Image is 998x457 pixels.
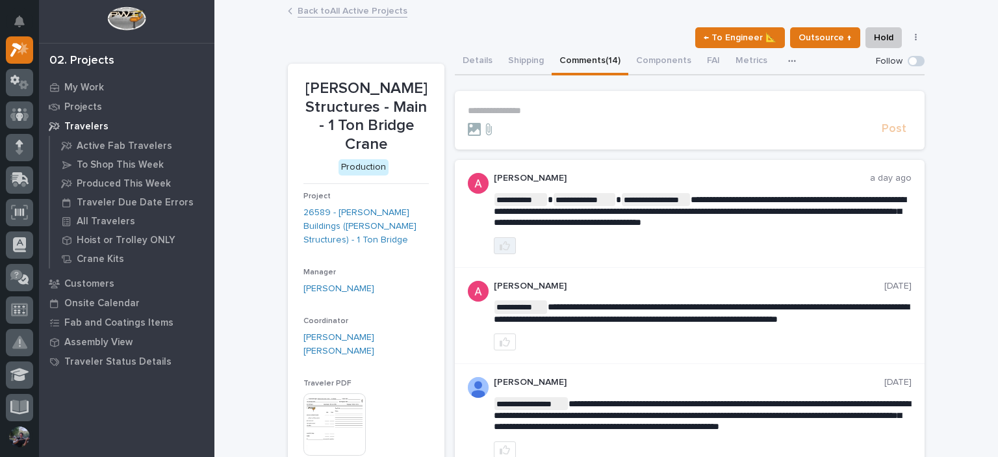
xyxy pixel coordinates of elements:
[876,56,902,67] p: Follow
[77,235,175,246] p: Hoist or Trolley ONLY
[494,281,884,292] p: [PERSON_NAME]
[628,48,699,75] button: Components
[699,48,728,75] button: FAI
[874,30,893,46] span: Hold
[39,77,214,97] a: My Work
[303,331,429,358] a: [PERSON_NAME] [PERSON_NAME]
[865,27,902,48] button: Hold
[39,97,214,116] a: Projects
[494,173,870,184] p: [PERSON_NAME]
[16,16,33,36] div: Notifications
[64,356,172,368] p: Traveler Status Details
[39,116,214,136] a: Travelers
[468,281,489,302] img: ACg8ocKcMZQ4tabbC1K-lsv7XHeQNnaFu4gsgPufzKnNmz0_a9aUSA=s96-c
[64,317,173,329] p: Fab and Coatings Items
[303,317,348,325] span: Coordinator
[884,377,912,388] p: [DATE]
[339,159,389,176] div: Production
[77,216,135,228] p: All Travelers
[77,254,124,265] p: Crane Kits
[552,48,628,75] button: Comments (14)
[49,54,114,68] div: 02. Projects
[64,82,104,94] p: My Work
[870,173,912,184] p: a day ago
[77,140,172,152] p: Active Fab Travelers
[303,206,429,246] a: 26589 - [PERSON_NAME] Buildings ([PERSON_NAME] Structures) - 1 Ton Bridge
[39,274,214,293] a: Customers
[298,3,407,18] a: Back toAll Active Projects
[494,377,884,388] p: [PERSON_NAME]
[39,293,214,313] a: Onsite Calendar
[799,30,852,46] span: Outsource ↑
[468,173,489,194] img: ACg8ocKcMZQ4tabbC1K-lsv7XHeQNnaFu4gsgPufzKnNmz0_a9aUSA=s96-c
[50,212,214,230] a: All Travelers
[77,178,171,190] p: Produced This Week
[303,282,374,296] a: [PERSON_NAME]
[704,30,776,46] span: ← To Engineer 📐
[6,423,33,450] button: users-avatar
[50,174,214,192] a: Produced This Week
[790,27,860,48] button: Outsource ↑
[728,48,775,75] button: Metrics
[107,7,146,31] img: Workspace Logo
[876,122,912,137] button: Post
[494,237,516,254] button: like this post
[64,298,140,309] p: Onsite Calendar
[303,268,336,276] span: Manager
[50,155,214,174] a: To Shop This Week
[303,192,331,200] span: Project
[50,137,214,155] a: Active Fab Travelers
[77,159,164,171] p: To Shop This Week
[303,380,352,387] span: Traveler PDF
[77,197,194,209] p: Traveler Due Date Errors
[64,278,114,290] p: Customers
[50,250,214,268] a: Crane Kits
[303,79,429,154] p: [PERSON_NAME] Structures - Main - 1 Ton Bridge Crane
[50,231,214,249] a: Hoist or Trolley ONLY
[882,122,906,137] span: Post
[884,281,912,292] p: [DATE]
[695,27,785,48] button: ← To Engineer 📐
[455,48,500,75] button: Details
[39,313,214,332] a: Fab and Coatings Items
[468,377,489,398] img: AOh14GjpcA6ydKGAvwfezp8OhN30Q3_1BHk5lQOeczEvCIoEuGETHm2tT-JUDAHyqffuBe4ae2BInEDZwLlH3tcCd_oYlV_i4...
[50,193,214,211] a: Traveler Due Date Errors
[64,121,109,133] p: Travelers
[39,352,214,371] a: Traveler Status Details
[500,48,552,75] button: Shipping
[39,332,214,352] a: Assembly View
[6,8,33,35] button: Notifications
[64,337,133,348] p: Assembly View
[64,101,102,113] p: Projects
[494,333,516,350] button: like this post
